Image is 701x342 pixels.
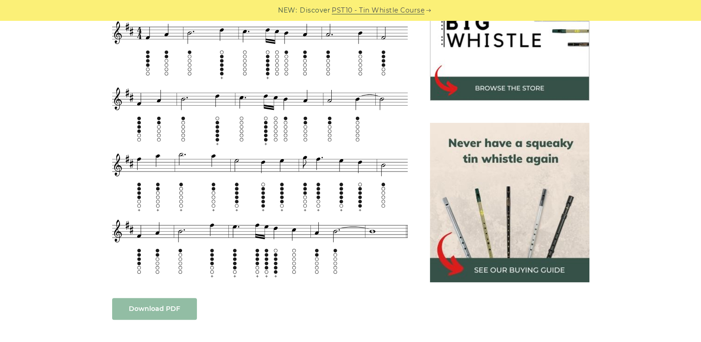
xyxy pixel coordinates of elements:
[278,5,297,16] span: NEW:
[430,123,589,282] img: tin whistle buying guide
[300,5,330,16] span: Discover
[112,298,197,320] a: Download PDF
[332,5,424,16] a: PST10 - Tin Whistle Course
